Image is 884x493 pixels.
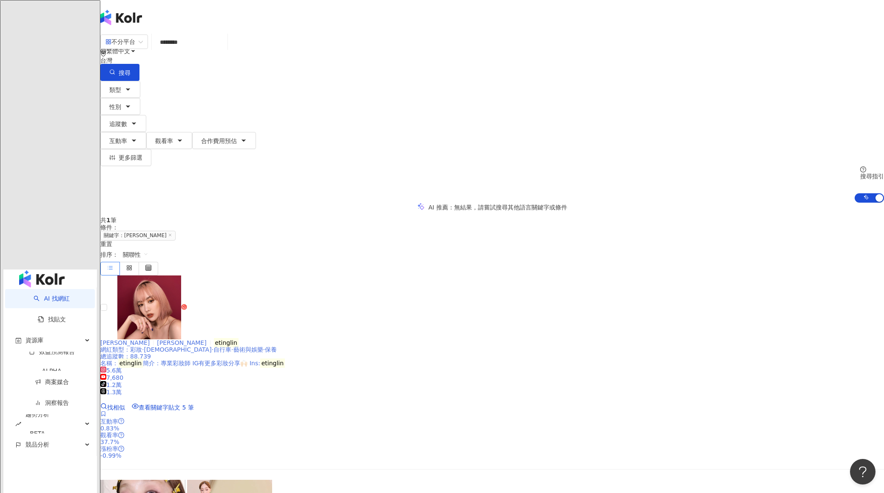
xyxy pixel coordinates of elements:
mark: etinglin [260,358,285,368]
div: AI 推薦 ： [428,204,567,211]
span: 競品分析 [26,435,49,454]
button: 追蹤數 [100,115,146,132]
span: · [212,346,213,353]
span: 名稱 ： [100,358,143,368]
div: 搜尋指引 [860,173,884,180]
span: 更多篩選 [119,154,142,161]
a: searchAI 找網紅 [34,295,69,302]
button: 互動率 [100,132,146,149]
img: logo [100,10,142,25]
span: · [231,346,233,353]
span: 觀看率 [100,432,118,439]
span: 7,680 [100,374,123,381]
span: 關鍵字：[PERSON_NAME] [100,231,176,241]
div: 台灣 [100,57,884,64]
span: 追蹤數 [109,120,127,127]
button: 觀看率 [146,132,192,149]
div: 共 筆 [100,217,884,224]
div: 排序： [100,247,884,262]
button: 更多篩選 [100,149,151,166]
div: 網紅類型 ： [100,346,884,353]
span: [PERSON_NAME] [157,339,206,346]
span: [DEMOGRAPHIC_DATA] [144,346,211,353]
span: 保養 [265,346,277,353]
span: 無結果，請嘗試搜尋其他語言關鍵字或條件 [454,204,567,211]
span: appstore [105,39,111,45]
span: 搜尋 [119,69,131,76]
div: 0.83% [100,425,884,432]
mark: etinglin [118,358,143,368]
a: 找貼文 [38,316,66,323]
span: question-circle [118,432,124,438]
span: 觀看率 [155,138,173,144]
span: rise [15,421,21,427]
a: 找相似 [100,403,125,411]
div: 重置 [100,241,884,247]
span: 簡介 ： [143,358,285,368]
span: environment [100,51,106,57]
button: 搜尋 [100,64,139,81]
span: 找相似 [107,404,125,411]
img: KOL Avatar [117,275,181,339]
button: 性別 [100,98,140,115]
span: 1.2萬 [100,381,122,388]
a: 商案媒合 [35,378,69,385]
span: 藝術與娛樂 [233,346,263,353]
a: 查看關鍵字貼文 5 筆 [132,403,194,411]
span: · [142,346,144,353]
span: 5.6萬 [100,367,122,374]
img: logo [19,270,65,287]
span: 條件 ： [100,224,118,231]
div: BETA [26,424,49,443]
span: 漲粉率 [100,445,118,452]
span: question-circle [860,166,866,172]
mark: etinglin [214,338,239,347]
div: -0.99% [100,452,884,459]
span: 關聯性 [123,248,148,261]
a: 洞察報告 [35,399,69,406]
div: 不分平台 [105,35,135,49]
span: question-circle [118,418,124,424]
div: 總追蹤數 ： 88,739 [100,353,884,360]
span: 性別 [109,103,121,110]
span: 合作費用預估 [201,138,237,144]
span: 查看關鍵字貼文 5 筆 [139,404,194,411]
span: 資源庫 [26,331,43,350]
span: 自行車 [213,346,231,353]
button: 類型 [100,81,140,98]
span: question-circle [118,446,124,452]
iframe: Help Scout Beacon - Open [850,459,875,484]
span: · [263,346,265,353]
span: 彩妝 [130,346,142,353]
span: 互動率 [100,418,118,425]
div: 37.7% [100,439,884,445]
span: 1 [106,217,111,224]
span: 類型 [109,86,121,93]
button: 合作費用預估 [192,132,256,149]
a: 效益預測報告ALPHA [15,348,88,381]
span: [PERSON_NAME] [100,339,150,346]
span: 趨勢分析 [26,405,49,443]
span: 專業彩妝師 IG有更多彩妝分享🙌🏻 Ins: [161,360,260,367]
span: 互動率 [109,138,127,144]
span: 1.3萬 [100,389,122,396]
